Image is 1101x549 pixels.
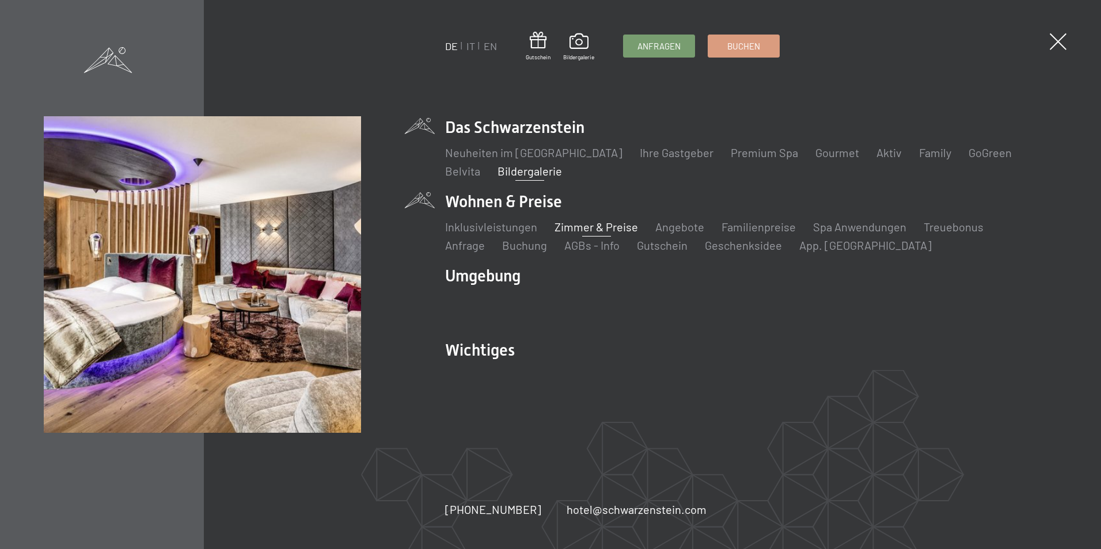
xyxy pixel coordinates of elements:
a: EN [484,40,497,52]
a: Belvita [445,164,480,178]
a: Angebote [655,220,704,234]
a: Familienpreise [722,220,796,234]
a: Treuebonus [924,220,984,234]
a: Anfragen [624,35,694,57]
a: hotel@schwarzenstein.com [567,501,707,517]
a: Premium Spa [731,146,798,159]
span: [PHONE_NUMBER] [445,502,541,516]
a: Bildergalerie [498,164,562,178]
a: Buchen [708,35,779,57]
span: Bildergalerie [563,53,594,61]
a: Aktiv [876,146,902,159]
a: Gutschein [526,32,550,61]
span: Gutschein [526,53,550,61]
span: Buchen [727,40,760,52]
a: Ihre Gastgeber [640,146,713,159]
a: App. [GEOGRAPHIC_DATA] [799,238,932,252]
img: Bildergalerie [44,116,361,433]
a: Spa Anwendungen [813,220,906,234]
a: [PHONE_NUMBER] [445,501,541,517]
a: Gourmet [815,146,859,159]
a: GoGreen [969,146,1012,159]
a: Neuheiten im [GEOGRAPHIC_DATA] [445,146,622,159]
span: Anfragen [637,40,681,52]
a: Buchung [502,238,547,252]
a: Anfrage [445,238,485,252]
a: Bildergalerie [563,33,594,61]
a: Family [919,146,951,159]
a: Zimmer & Preise [555,220,638,234]
a: IT [466,40,475,52]
a: Inklusivleistungen [445,220,537,234]
a: AGBs - Info [564,238,620,252]
a: Gutschein [637,238,688,252]
a: DE [445,40,458,52]
a: Geschenksidee [705,238,782,252]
